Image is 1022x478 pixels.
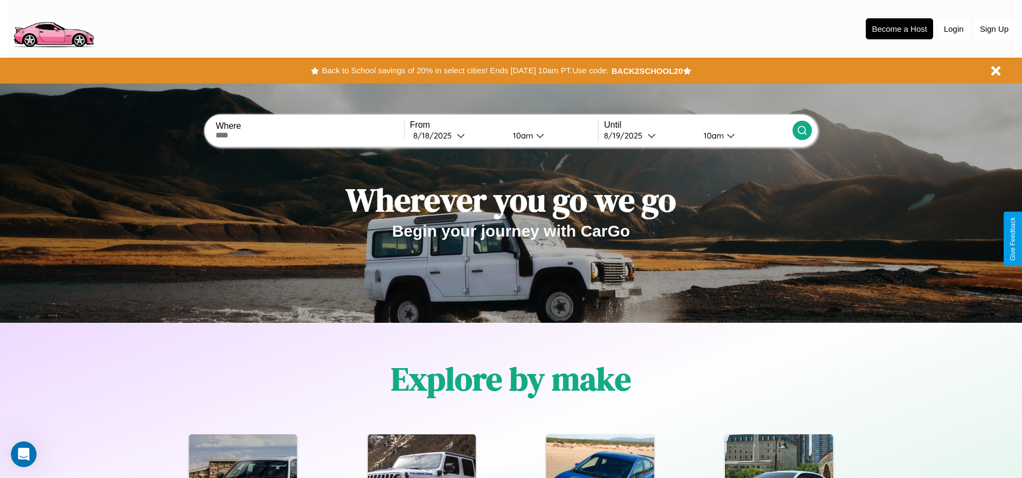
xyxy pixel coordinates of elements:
[611,66,683,75] b: BACK2SCHOOL20
[410,120,598,130] label: From
[695,130,792,141] button: 10am
[698,130,727,141] div: 10am
[410,130,504,141] button: 8/18/2025
[938,19,969,39] button: Login
[604,130,648,141] div: 8 / 19 / 2025
[215,121,404,131] label: Where
[391,357,631,401] h1: Explore by make
[504,130,599,141] button: 10am
[1009,217,1017,261] div: Give Feedback
[413,130,457,141] div: 8 / 18 / 2025
[11,441,37,467] iframe: Intercom live chat
[507,130,536,141] div: 10am
[975,19,1014,39] button: Sign Up
[319,63,611,78] button: Back to School savings of 20% in select cities! Ends [DATE] 10am PT.Use code:
[8,5,99,50] img: logo
[866,18,933,39] button: Become a Host
[604,120,792,130] label: Until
